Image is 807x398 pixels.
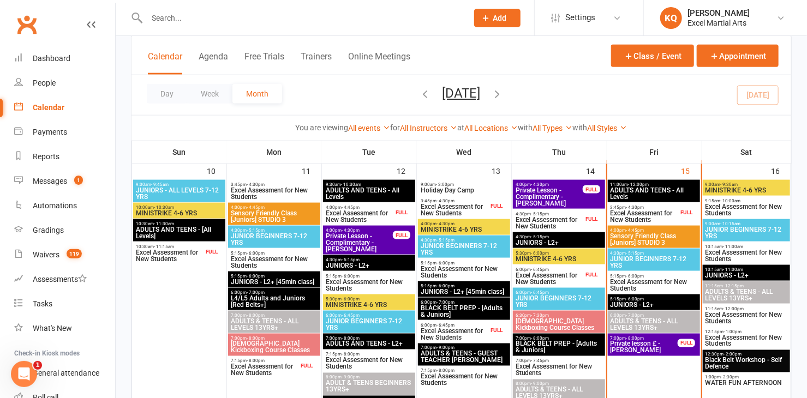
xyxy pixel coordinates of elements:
span: - 1:00pm [724,329,742,334]
span: - 9:00pm [342,375,360,380]
span: JUNIORS - L2+ [610,301,698,308]
span: - 6:00pm [626,297,644,301]
span: Excel Assessment for New Students [705,249,788,262]
span: - 6:00pm [342,274,360,279]
span: 1 [74,176,83,185]
span: 7:00pm [230,313,318,318]
span: 7:00pm [610,336,678,341]
button: Day [147,84,187,104]
span: - 6:00pm [342,297,360,301]
th: Thu [512,141,607,164]
span: ADULTS & TEENS - ALL LEVELS 13YRS+ [230,318,318,331]
span: - 8:00pm [342,352,360,357]
span: - 12:00pm [629,182,649,187]
div: 16 [771,161,791,179]
span: 7:00pm [515,359,603,364]
span: 4:00pm [515,182,583,187]
div: Reports [33,152,59,161]
a: All Locations [465,124,518,132]
span: 7:00pm [230,336,318,341]
span: - 11:00am [724,244,744,249]
span: 9:00am [420,182,508,187]
span: - 6:00pm [626,274,644,279]
span: - 7:45pm [531,359,549,364]
span: - 7:00pm [247,290,265,295]
span: 5:15pm [610,274,698,279]
span: JUNIOR BEGINNERS 7-12 YRS [420,243,508,256]
span: 9:30am [325,182,413,187]
div: FULL [678,208,695,216]
a: People [14,71,115,95]
div: What's New [33,324,72,333]
div: FULL [678,339,695,347]
span: - 8:00pm [247,313,265,318]
span: MINISTRIKE 4-6 YRS [325,301,413,308]
span: - 11:15am [154,244,174,249]
span: 6:30pm [515,313,603,318]
div: FULL [488,202,505,210]
div: FULL [298,362,315,370]
span: - 7:30pm [531,313,549,318]
a: Automations [14,194,115,218]
span: Excel Assessment for New Students [705,203,788,216]
strong: You are viewing [296,123,349,132]
span: [DEMOGRAPHIC_DATA] Kickboxing Course Classes [230,341,318,354]
span: Excel Assessment for New Students [420,203,488,216]
span: 6:00pm [325,313,413,318]
div: Payments [33,128,67,136]
span: 4:30pm [230,228,318,233]
span: - 8:00pm [531,336,549,341]
span: 8:00pm [515,382,603,387]
strong: with [518,123,533,132]
th: Mon [227,141,322,164]
button: Online Meetings [348,51,410,75]
span: 4:30pm [420,238,508,243]
span: 3:45pm [420,198,488,203]
span: 6:00pm [420,323,488,328]
div: 15 [682,161,701,179]
div: Gradings [33,226,64,234]
a: Reports [14,144,115,169]
strong: with [573,123,588,132]
span: 5:15pm [230,251,318,256]
span: 3:45pm [230,182,318,187]
span: Excel Assessment for New Students [230,364,298,377]
span: WATER FUN AFTERNOON [705,380,788,387]
span: Excel Assessment for New Students [610,279,698,292]
span: - 9:00pm [531,382,549,387]
span: Excel Assessment for New Students [325,210,393,223]
span: 10:15am [705,267,788,272]
span: Private lesson £ - [PERSON_NAME] [610,341,678,354]
span: - 5:15pm [437,238,455,243]
div: Excel Martial Arts [688,18,750,28]
span: 9:15am [705,198,788,203]
span: ADULTS & TEENS - ALL LEVELS 13YRS+ [705,288,788,301]
span: 10:30am [135,221,223,226]
span: JUNIORS - L2+ [325,262,413,269]
span: 4:30pm [325,257,413,262]
span: 4:30pm [515,212,583,216]
span: 5:30pm [325,297,413,301]
a: Tasks [14,292,115,316]
span: - 4:30pm [531,182,549,187]
span: BLACK BELT PREP - [Adults & Juniors] [420,305,508,318]
span: MINISTRIKE 4-6 YRS [135,210,223,216]
span: 7:15pm [230,359,298,364]
div: People [33,79,56,87]
span: - 10:00am [721,198,741,203]
span: - 6:00pm [531,251,549,256]
span: - 5:15pm [247,228,265,233]
span: Sensory Friendly Class [Juniors] STUDIO 3 [610,233,698,246]
span: - 11:30am [154,221,174,226]
span: BLACK BELT PREP - [Adults & Juniors] [515,341,603,354]
strong: at [458,123,465,132]
span: - 12:15pm [724,284,744,288]
span: 10:15am [705,244,788,249]
a: Messages 1 [14,169,115,194]
span: 6:00pm [515,290,603,295]
div: 14 [587,161,606,179]
span: - 5:15pm [531,212,549,216]
span: JUNIOR BEGINNERS 7-12 YRS [230,233,318,246]
span: 5:15pm [610,297,698,301]
span: 6:00pm [515,267,583,272]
